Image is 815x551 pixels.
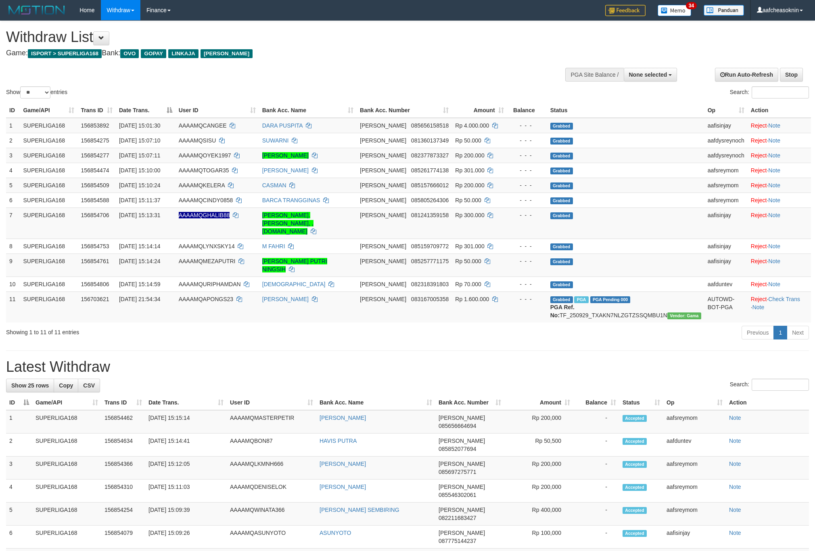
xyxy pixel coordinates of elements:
td: [DATE] 15:09:39 [145,503,227,526]
td: - [573,503,619,526]
span: 156703621 [81,296,109,302]
td: Rp 50,500 [504,434,573,457]
td: Rp 200,000 [504,410,573,434]
td: - [573,457,619,480]
a: Note [768,212,780,218]
a: Note [752,304,765,310]
td: · [748,193,811,207]
img: panduan.png [704,5,744,16]
a: Reject [751,281,767,287]
td: TF_250929_TXAKN7NLZGTZSSQMBU1N [547,291,704,323]
div: - - - [510,295,544,303]
td: aafduntev [663,434,726,457]
td: aafduntev [704,277,748,291]
span: Nama rekening ada tanda titik/strip, harap diedit [179,212,230,218]
span: [DATE] 15:01:30 [119,122,160,129]
th: Bank Acc. Name: activate to sort column ascending [259,103,357,118]
span: Rp 70.000 [455,281,481,287]
th: ID: activate to sort column descending [6,395,32,410]
span: [DATE] 21:54:34 [119,296,160,302]
span: [PERSON_NAME] [360,197,406,203]
a: [PERSON_NAME] [320,461,366,467]
a: Previous [742,326,774,339]
div: - - - [510,136,544,145]
a: Reject [751,296,767,302]
td: · [748,277,811,291]
td: 9 [6,254,20,277]
span: Vendor URL: https://trx31.1velocity.biz [667,312,701,319]
span: AAAAMQKELERA [179,182,225,189]
span: 156854761 [81,258,109,264]
button: None selected [624,68,677,82]
a: Note [729,415,741,421]
td: 156854310 [101,480,145,503]
td: SUPERLIGA168 [32,503,101,526]
div: - - - [510,181,544,189]
span: Copy 082377873327 to clipboard [411,152,449,159]
span: [DATE] 15:07:11 [119,152,160,159]
span: [DATE] 15:07:10 [119,137,160,144]
span: [DATE] 15:11:37 [119,197,160,203]
span: None selected [629,71,667,78]
span: [DATE] 15:10:24 [119,182,160,189]
td: AAAAMQDENISELOK [227,480,316,503]
b: PGA Ref. No: [550,304,575,318]
td: aafsreymom [663,457,726,480]
a: Reject [751,182,767,189]
th: Status: activate to sort column ascending [619,395,663,410]
img: Feedback.jpg [605,5,646,16]
span: Grabbed [550,182,573,189]
td: SUPERLIGA168 [20,254,77,277]
span: Accepted [623,438,647,445]
span: Rp 300.000 [455,212,484,218]
td: [DATE] 15:11:03 [145,480,227,503]
td: 4 [6,163,20,178]
span: Copy 083167005358 to clipboard [411,296,449,302]
span: AAAAMQAPONGS23 [179,296,233,302]
span: 156854277 [81,152,109,159]
td: SUPERLIGA168 [20,133,77,148]
span: Rp 4.000.000 [455,122,489,129]
span: Copy 085656158518 to clipboard [411,122,449,129]
span: Marked by aafchhiseyha [574,296,588,303]
h1: Latest Withdraw [6,359,809,375]
div: - - - [510,196,544,204]
td: AAAAMQMASTERPETIR [227,410,316,434]
a: [PERSON_NAME] SEMBIRING [320,507,399,513]
th: Bank Acc. Number: activate to sort column ascending [435,395,504,410]
a: [PERSON_NAME] [320,415,366,421]
span: [PERSON_NAME] [360,182,406,189]
span: Copy 082211683427 to clipboard [439,515,476,521]
a: Reject [751,137,767,144]
td: 4 [6,480,32,503]
td: - [573,410,619,434]
div: Showing 1 to 11 of 11 entries [6,325,334,336]
span: Rp 50.000 [455,197,481,203]
td: 2 [6,434,32,457]
a: SUWARNI [262,137,289,144]
input: Search: [752,379,809,391]
a: Note [768,167,780,174]
span: Copy 081241359158 to clipboard [411,212,449,218]
a: CASMAN [262,182,286,189]
a: Reject [751,167,767,174]
span: Accepted [623,507,647,514]
span: Copy 085261774138 to clipboard [411,167,449,174]
span: [PERSON_NAME] [360,296,406,302]
td: SUPERLIGA168 [20,163,77,178]
span: Rp 200.000 [455,182,484,189]
th: Action [726,395,809,410]
span: OVO [120,49,139,58]
div: - - - [510,211,544,219]
th: User ID: activate to sort column ascending [176,103,259,118]
a: DARA PUSPITA [262,122,303,129]
td: · · [748,291,811,323]
td: AAAAMQWINATA366 [227,503,316,526]
a: Note [729,530,741,536]
td: 11 [6,291,20,323]
span: Copy 081360137349 to clipboard [411,137,449,144]
td: SUPERLIGA168 [20,239,77,254]
a: M FAHRI [262,243,285,249]
span: Accepted [623,484,647,491]
td: 156854254 [101,503,145,526]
